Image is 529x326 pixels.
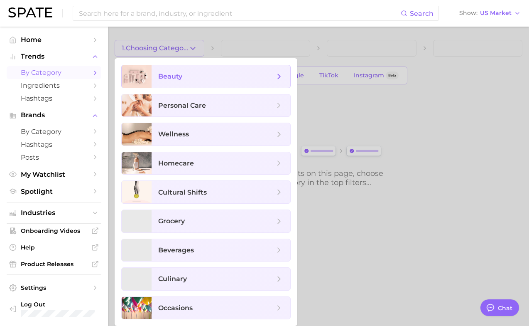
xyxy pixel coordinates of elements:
[7,79,101,92] a: Ingredients
[7,241,101,254] a: Help
[158,159,194,167] span: homecare
[158,304,193,312] span: occasions
[21,111,87,119] span: Brands
[21,128,87,136] span: by Category
[459,11,478,15] span: Show
[7,258,101,270] a: Product Releases
[457,8,523,19] button: ShowUS Market
[410,10,433,17] span: Search
[480,11,512,15] span: US Market
[158,275,187,283] span: culinary
[21,209,87,217] span: Industries
[8,7,52,17] img: SPATE
[7,298,101,319] a: Log out. Currently logged in with e-mail pryan@sharkninja.com.
[78,6,401,20] input: Search here for a brand, industry, or ingredient
[7,92,101,105] a: Hashtags
[21,53,87,60] span: Trends
[158,246,194,254] span: beverages
[21,188,87,195] span: Spotlight
[21,227,87,235] span: Onboarding Videos
[21,244,87,251] span: Help
[21,170,87,178] span: My Watchlist
[7,33,101,46] a: Home
[115,58,297,326] ul: 1.Choosing Category
[7,66,101,79] a: by Category
[7,109,101,121] button: Brands
[158,101,206,109] span: personal care
[21,301,95,308] span: Log Out
[158,72,182,80] span: beauty
[21,36,87,44] span: Home
[7,50,101,63] button: Trends
[21,260,87,268] span: Product Releases
[7,225,101,237] a: Onboarding Videos
[7,185,101,198] a: Spotlight
[21,153,87,161] span: Posts
[7,168,101,181] a: My Watchlist
[7,138,101,151] a: Hashtags
[158,130,189,138] span: wellness
[7,282,101,294] a: Settings
[7,151,101,164] a: Posts
[21,81,87,89] span: Ingredients
[21,69,87,77] span: by Category
[21,94,87,102] span: Hashtags
[158,217,185,225] span: grocery
[7,207,101,219] button: Industries
[7,125,101,138] a: by Category
[158,188,207,196] span: cultural shifts
[21,141,87,148] span: Hashtags
[21,284,87,291] span: Settings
